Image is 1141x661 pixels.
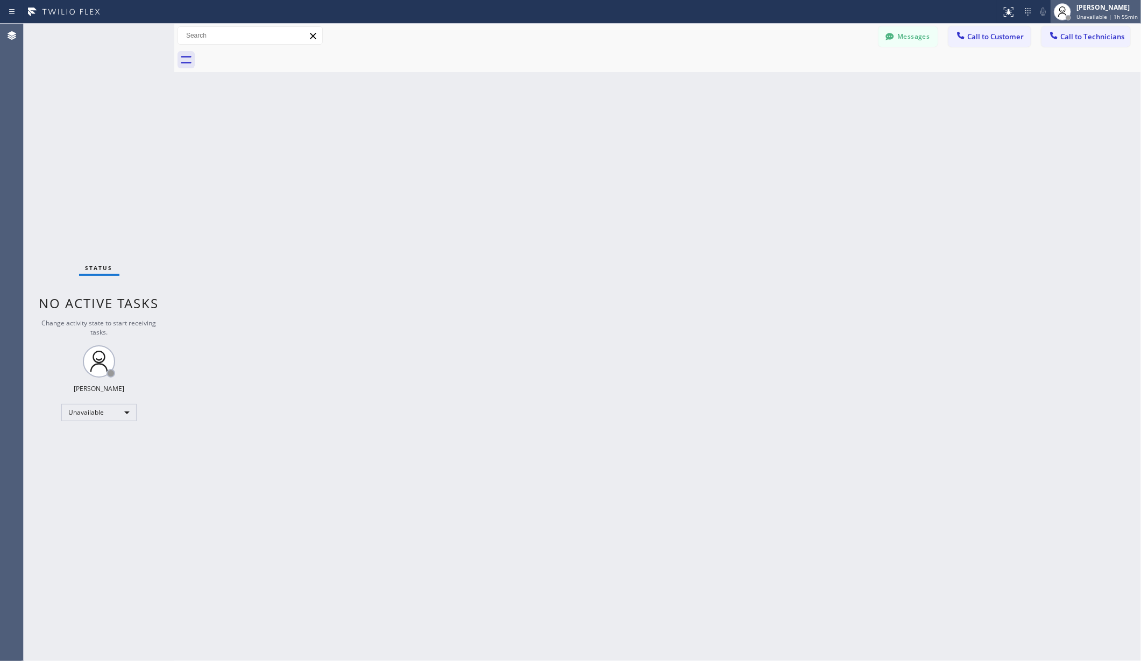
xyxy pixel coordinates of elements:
[1036,4,1051,19] button: Mute
[61,404,137,421] div: Unavailable
[39,294,159,312] span: No active tasks
[1076,3,1138,12] div: [PERSON_NAME]
[74,384,124,393] div: [PERSON_NAME]
[1041,26,1130,47] button: Call to Technicians
[178,27,322,44] input: Search
[1060,32,1124,41] span: Call to Technicians
[878,26,938,47] button: Messages
[948,26,1031,47] button: Call to Customer
[967,32,1024,41] span: Call to Customer
[42,318,157,337] span: Change activity state to start receiving tasks.
[1076,13,1138,20] span: Unavailable | 1h 55min
[86,264,113,272] span: Status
